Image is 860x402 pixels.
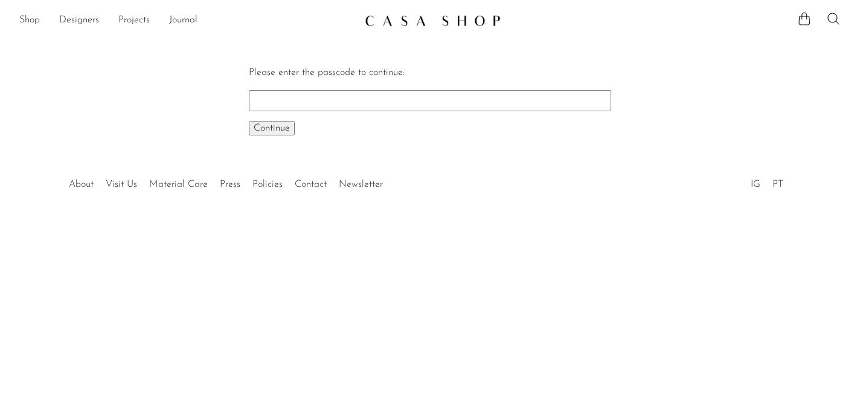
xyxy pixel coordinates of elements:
a: Policies [252,180,283,189]
nav: Desktop navigation [19,10,355,31]
label: Please enter the passcode to continue: [249,68,405,77]
a: Visit Us [106,180,137,189]
a: Shop [19,13,40,28]
a: Contact [295,180,327,189]
a: IG [751,180,760,189]
a: Press [220,180,240,189]
ul: Social Medias [745,170,789,193]
a: Material Care [149,180,208,189]
a: Journal [169,13,197,28]
a: Designers [59,13,99,28]
button: Continue [249,121,295,135]
ul: NEW HEADER MENU [19,10,355,31]
a: Projects [118,13,150,28]
span: Continue [254,123,290,133]
a: About [69,180,94,189]
a: PT [772,180,783,189]
ul: Quick links [63,170,389,193]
